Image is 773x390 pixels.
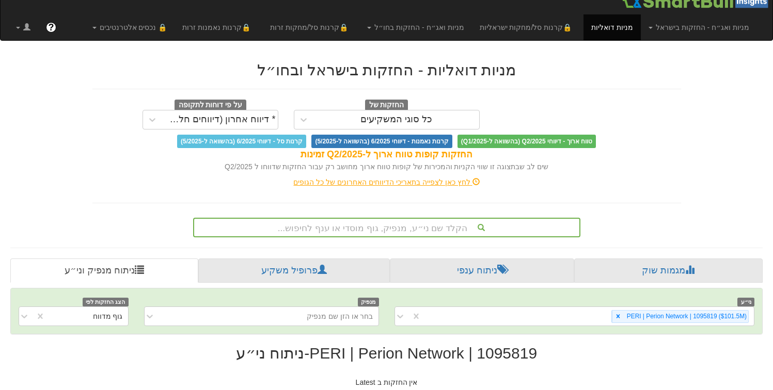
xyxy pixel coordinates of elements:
a: 🔒קרנות נאמנות זרות [175,14,262,40]
a: 🔒 נכסים אלטרנטיבים [85,14,175,40]
h2: PERI | Perion Network | 1095819 - ניתוח ני״ע [10,345,763,362]
span: טווח ארוך - דיווחי Q2/2025 (בהשוואה ל-Q1/2025) [458,135,596,148]
div: כל סוגי המשקיעים [360,115,432,125]
div: החזקות קופות טווח ארוך ל-Q2/2025 זמינות [92,148,681,161]
div: הקלד שם ני״ע, מנפיק, גוף מוסדי או ענף לחיפוש... [194,219,579,236]
a: 🔒קרנות סל/מחקות זרות [262,14,359,40]
span: ? [48,22,54,32]
span: על פי דוחות לתקופה [175,100,246,111]
div: גוף מדווח [93,311,123,321]
div: בחר או הזן שם מנפיק [307,311,373,321]
a: פרופיל משקיע [198,258,389,283]
span: ני״ע [737,298,754,306]
span: מנפיק [358,298,379,306]
h2: מניות דואליות - החזקות בישראל ובחו״ל [92,61,681,78]
span: קרנות נאמנות - דיווחי 6/2025 (בהשוואה ל-5/2025) [311,135,452,148]
div: שים לב שבתצוגה זו שווי הקניות והמכירות של קופות טווח ארוך מחושב רק עבור החזקות שדווחו ל Q2/2025 [92,161,681,172]
span: החזקות של [365,100,408,111]
span: הצג החזקות לפי [83,298,128,306]
a: מגמות שוק [574,258,763,283]
div: לחץ כאן לצפייה בתאריכי הדיווחים האחרונים של כל הגופים [85,177,689,187]
a: ניתוח מנפיק וני״ע [10,258,198,283]
a: ניתוח ענפי [390,258,574,283]
a: מניות דואליות [583,14,641,40]
a: 🔒קרנות סל/מחקות ישראליות [472,14,583,40]
div: * דיווח אחרון (דיווחים חלקיים) [164,115,276,125]
div: PERI | Perion Network | 1095819 ‎($101.5M‎)‎ [624,311,748,322]
a: מניות ואג״ח - החזקות בחו״ל [359,14,471,40]
span: קרנות סל - דיווחי 6/2025 (בהשוואה ל-5/2025) [177,135,306,148]
a: ? [38,14,64,40]
div: אין החזקות ב Latest [10,377,763,387]
a: מניות ואג״ח - החזקות בישראל [641,14,757,40]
